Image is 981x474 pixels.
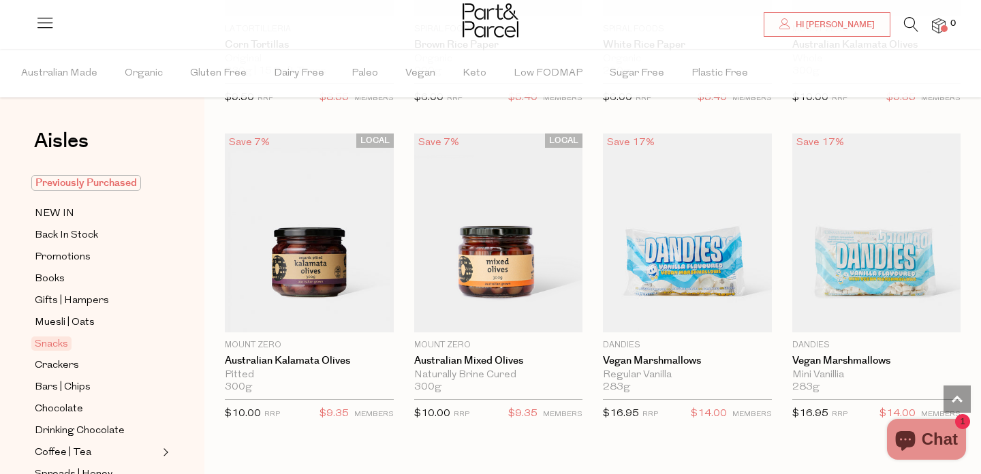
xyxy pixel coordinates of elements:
span: 283g [792,381,820,394]
inbox-online-store-chat: Shopify online store chat [883,419,970,463]
div: Regular Vanilla [603,369,772,381]
div: Pitted [225,369,394,381]
span: $5.40 [508,89,538,107]
span: Organic [125,50,163,97]
span: Snacks [31,336,72,351]
a: Muesli | Oats [35,314,159,331]
img: Part&Parcel [463,3,518,37]
span: NEW IN [35,206,74,222]
small: MEMBERS [921,95,961,102]
div: Mini Vanillia [792,369,961,381]
span: $16.95 [792,409,828,419]
a: Previously Purchased [35,175,159,191]
span: $9.35 [508,405,538,423]
small: MEMBERS [921,411,961,418]
div: Save 17% [603,133,659,152]
span: Previously Purchased [31,175,141,191]
span: $9.50 [225,93,254,103]
p: Mount Zero [414,339,583,351]
a: Aisles [34,131,89,165]
span: Crackers [35,358,79,374]
span: LOCAL [356,133,394,148]
span: Promotions [35,249,91,266]
span: Muesli | Oats [35,315,95,331]
a: Bars | Chips [35,379,159,396]
span: $10.00 [225,409,261,419]
a: Promotions [35,249,159,266]
span: Books [35,271,65,287]
small: RRP [258,95,273,102]
div: Save 17% [792,133,848,152]
img: Australian Mixed Olives [414,133,583,332]
div: Naturally Brine Cured [414,369,583,381]
img: Australian Kalamata Olives [225,133,394,332]
small: RRP [636,95,651,102]
span: Back In Stock [35,227,98,244]
a: Snacks [35,336,159,352]
div: Save 7% [225,133,274,152]
span: $5.40 [698,89,727,107]
span: 0 [947,18,959,30]
small: MEMBERS [354,95,394,102]
span: $16.95 [603,409,639,419]
a: Gifts | Hampers [35,292,159,309]
span: Aisles [34,126,89,156]
a: Hi [PERSON_NAME] [764,12,890,37]
p: Dandies [603,339,772,351]
p: Mount Zero [225,339,394,351]
span: Keto [463,50,486,97]
a: Drinking Chocolate [35,422,159,439]
span: $6.00 [414,93,443,103]
a: Coffee | Tea [35,444,159,461]
a: Australian Mixed Olives [414,355,583,367]
small: MEMBERS [543,95,582,102]
span: Bars | Chips [35,379,91,396]
span: Chocolate [35,401,83,417]
a: Books [35,270,159,287]
small: RRP [264,411,280,418]
a: Vegan Marshmallows [792,355,961,367]
span: Sugar Free [610,50,664,97]
span: $9.35 [320,405,349,423]
small: RRP [832,95,847,102]
span: $8.55 [320,89,349,107]
small: RRP [832,411,847,418]
small: MEMBERS [354,411,394,418]
span: Gifts | Hampers [35,293,109,309]
small: RRP [454,411,469,418]
small: MEMBERS [732,411,772,418]
div: Save 7% [414,133,463,152]
span: $14.00 [879,405,916,423]
span: $10.00 [792,93,828,103]
span: Low FODMAP [514,50,582,97]
a: NEW IN [35,205,159,222]
span: Hi [PERSON_NAME] [792,19,875,31]
span: Drinking Chocolate [35,423,125,439]
span: LOCAL [545,133,582,148]
span: 300g [414,381,441,394]
span: Plastic Free [691,50,748,97]
small: RRP [642,411,658,418]
span: Coffee | Tea [35,445,91,461]
p: Dandies [792,339,961,351]
span: 300g [225,381,252,394]
a: 0 [932,18,946,33]
a: Back In Stock [35,227,159,244]
span: Paleo [352,50,378,97]
span: Dairy Free [274,50,324,97]
span: $14.00 [691,405,727,423]
span: Vegan [405,50,435,97]
small: MEMBERS [732,95,772,102]
span: $6.00 [603,93,632,103]
a: Australian Kalamata Olives [225,355,394,367]
span: Gluten Free [190,50,247,97]
a: Vegan Marshmallows [603,355,772,367]
small: MEMBERS [543,411,582,418]
span: 283g [603,381,630,394]
small: RRP [447,95,463,102]
a: Crackers [35,357,159,374]
span: $10.00 [414,409,450,419]
img: Vegan Marshmallows [792,133,961,332]
span: Australian Made [21,50,97,97]
span: $9.35 [886,89,916,107]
